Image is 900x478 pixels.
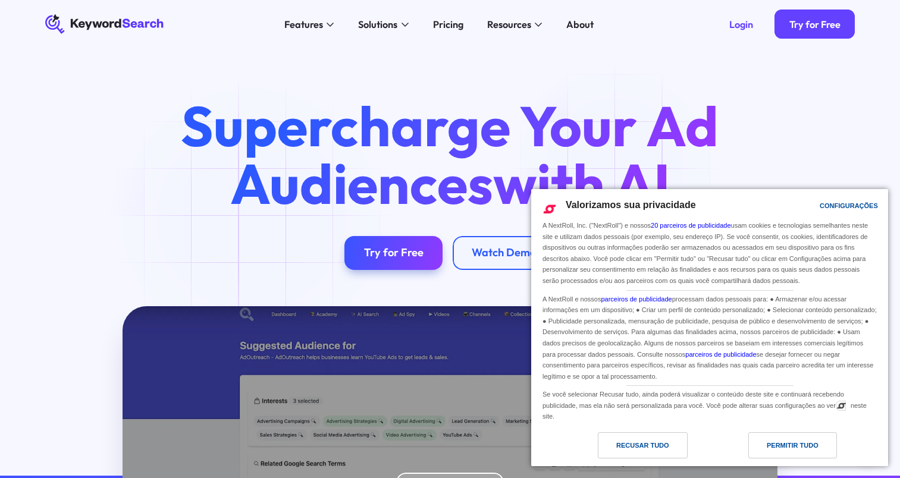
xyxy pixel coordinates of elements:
[159,97,741,212] h1: Supercharge Your Ad Audiences
[540,386,879,423] div: Se você selecionar Recusar tudo, ainda poderá visualizar o conteúdo deste site e continuará receb...
[433,17,463,32] div: Pricing
[799,196,827,218] a: Configurações
[344,236,443,270] a: Try for Free
[651,222,731,229] a: 20 parceiros de publicidade
[710,432,881,464] a: Permitir Tudo
[538,432,710,464] a: Recusar tudo
[566,17,594,32] div: About
[559,14,601,34] a: About
[774,10,855,39] a: Try for Free
[616,439,669,452] div: Recusar tudo
[358,17,397,32] div: Solutions
[493,148,670,218] span: with AI
[540,291,879,383] div: A NextRoll e nossos processam dados pessoais para: ● Armazenar e/ou acessar informações em um dis...
[820,199,878,212] div: Configurações
[729,18,753,30] div: Login
[364,246,424,260] div: Try for Free
[425,14,470,34] a: Pricing
[540,219,879,287] div: A NextRoll, Inc. ("NextRoll") e nossos usam cookies e tecnologias semelhantes neste site e utiliz...
[601,295,672,303] a: parceiros de publicidade
[566,200,696,210] span: Valorizamos sua privacidade
[714,10,767,39] a: Login
[789,18,841,30] div: Try for Free
[685,351,756,358] a: parceiros de publicidade
[487,17,531,32] div: Resources
[472,246,536,260] div: Watch Demo
[284,17,323,32] div: Features
[767,439,819,452] div: Permitir Tudo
